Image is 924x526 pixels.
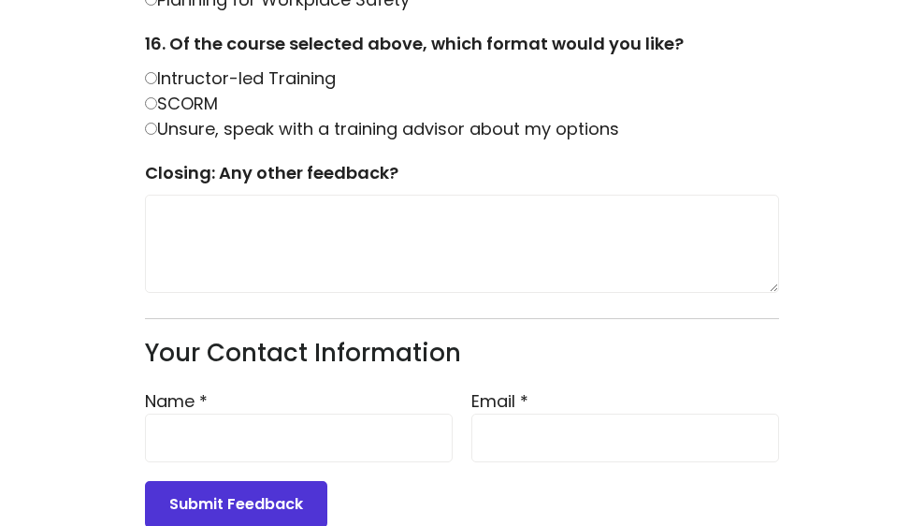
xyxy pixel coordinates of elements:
[145,388,453,462] label: Name *
[145,338,779,370] h3: Your Contact Information
[471,388,779,462] label: Email *
[145,72,157,84] input: Intructor-led Training
[145,31,779,66] label: 16. Of the course selected above, which format would you like?
[145,160,779,195] label: Closing: Any other feedback?
[145,414,453,462] input: Name *
[145,92,218,115] label: SCORM
[145,123,157,135] input: Unsure, speak with a training advisor about my options
[145,66,336,90] label: Intructor-led Training
[145,117,619,140] label: Unsure, speak with a training advisor about my options
[471,414,779,462] input: Email *
[145,97,157,110] input: SCORM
